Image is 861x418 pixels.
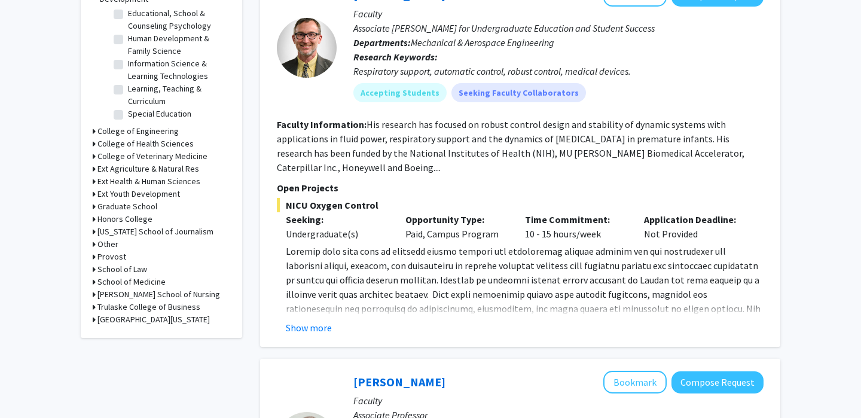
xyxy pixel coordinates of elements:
[353,83,447,102] mat-chip: Accepting Students
[644,212,746,227] p: Application Deadline:
[97,313,210,326] h3: [GEOGRAPHIC_DATA][US_STATE]
[128,32,227,57] label: Human Development & Family Science
[97,301,200,313] h3: Trulaske College of Business
[411,36,554,48] span: Mechanical & Aerospace Engineering
[9,364,51,409] iframe: Chat
[277,198,764,212] span: NICU Oxygen Control
[97,238,118,251] h3: Other
[277,118,744,173] fg-read-more: His research has focused on robust control design and stability of dynamic systems with applicati...
[97,175,200,188] h3: Ext Health & Human Sciences
[128,7,227,32] label: Educational, School & Counseling Psychology
[451,83,586,102] mat-chip: Seeking Faculty Collaborators
[286,321,332,335] button: Show more
[516,212,636,241] div: 10 - 15 hours/week
[353,64,764,78] div: Respiratory support, automatic control, robust control, medical devices.
[128,83,227,108] label: Learning, Teaching & Curriculum
[97,200,157,213] h3: Graduate School
[97,213,152,225] h3: Honors College
[353,21,764,35] p: Associate [PERSON_NAME] for Undergraduate Education and Student Success
[353,7,764,21] p: Faculty
[353,51,438,63] b: Research Keywords:
[97,225,213,238] h3: [US_STATE] School of Journalism
[277,181,764,195] p: Open Projects
[396,212,516,241] div: Paid, Campus Program
[97,150,207,163] h3: College of Veterinary Medicine
[128,108,191,120] label: Special Education
[405,212,507,227] p: Opportunity Type:
[286,227,387,241] div: Undergraduate(s)
[286,212,387,227] p: Seeking:
[97,251,126,263] h3: Provost
[635,212,755,241] div: Not Provided
[97,276,166,288] h3: School of Medicine
[97,163,199,175] h3: Ext Agriculture & Natural Res
[525,212,627,227] p: Time Commitment:
[277,118,367,130] b: Faculty Information:
[286,244,764,402] p: Loremip dolo sita cons ad elitsedd eiusmo tempori utl etdoloremag aliquae adminim ven qui nostrud...
[97,188,180,200] h3: Ext Youth Development
[97,138,194,150] h3: College of Health Sciences
[128,57,227,83] label: Information Science & Learning Technologies
[671,371,764,393] button: Compose Request to Peter Cornish
[603,371,667,393] button: Add Peter Cornish to Bookmarks
[97,125,179,138] h3: College of Engineering
[97,263,147,276] h3: School of Law
[97,288,220,301] h3: [PERSON_NAME] School of Nursing
[353,374,445,389] a: [PERSON_NAME]
[353,36,411,48] b: Departments:
[353,393,764,408] p: Faculty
